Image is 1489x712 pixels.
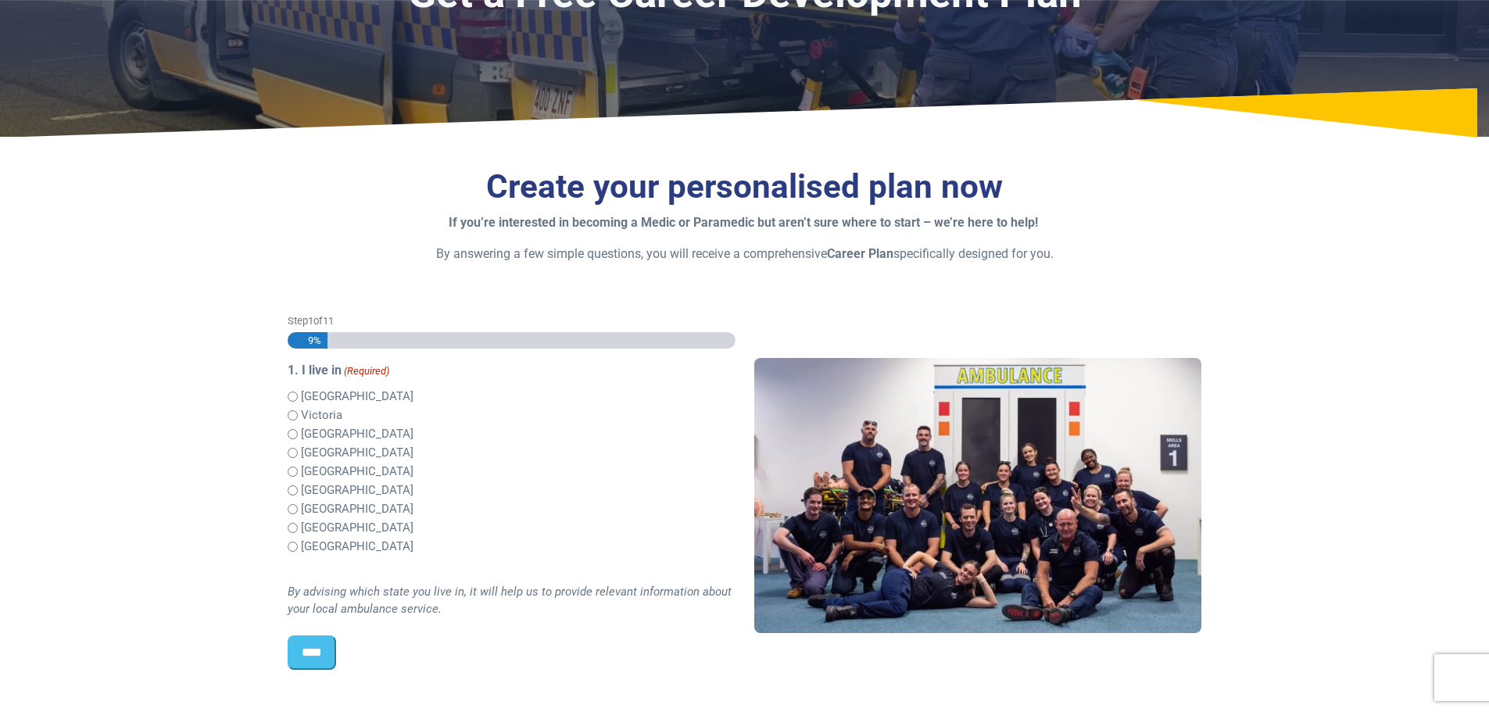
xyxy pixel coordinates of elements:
span: 9% [301,332,321,349]
label: [GEOGRAPHIC_DATA] [301,481,413,499]
label: [GEOGRAPHIC_DATA] [301,519,413,537]
label: Victoria [301,406,342,424]
label: [GEOGRAPHIC_DATA] [301,425,413,443]
p: Step of [288,313,736,328]
label: [GEOGRAPHIC_DATA] [301,388,413,406]
h3: Create your personalised plan now [288,167,1202,207]
span: 1 [308,315,313,327]
span: (Required) [342,363,389,379]
p: By answering a few simple questions, you will receive a comprehensive specifically designed for you. [288,245,1202,263]
label: [GEOGRAPHIC_DATA] [301,500,413,518]
label: [GEOGRAPHIC_DATA] [301,538,413,556]
label: [GEOGRAPHIC_DATA] [301,463,413,481]
span: 11 [323,315,334,327]
strong: Career Plan [827,246,893,261]
label: [GEOGRAPHIC_DATA] [301,444,413,462]
i: By advising which state you live in, it will help us to provide relevant information about your l... [288,585,732,617]
strong: If you’re interested in becoming a Medic or Paramedic but aren’t sure where to start – we’re here... [449,215,1038,230]
legend: 1. I live in [288,361,736,380]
